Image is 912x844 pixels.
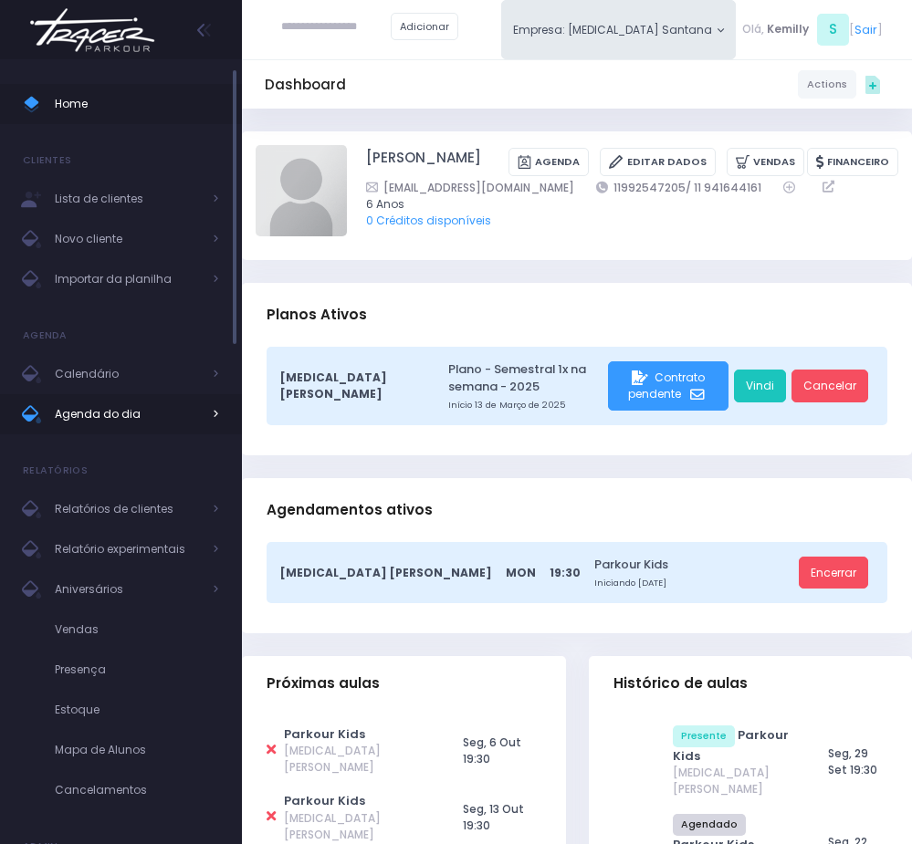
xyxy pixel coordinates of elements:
span: Próximas aulas [267,675,380,692]
span: [MEDICAL_DATA] [PERSON_NAME] [673,765,795,797]
small: Início 13 de Março de 2025 [448,399,603,412]
span: Novo cliente [55,227,201,251]
span: Seg, 6 Out 19:30 [463,735,521,766]
h5: Dashboard [265,77,346,93]
span: [MEDICAL_DATA] [PERSON_NAME] [284,810,430,843]
a: Financeiro [807,148,898,176]
span: Relatório experimentais [55,537,201,561]
span: Histórico de aulas [613,675,748,692]
span: Importar da planilha [55,267,201,291]
span: Mapa de Alunos [55,738,219,762]
img: Bernardo De Francesco avatar [256,145,347,236]
span: Contrato pendente [628,370,705,401]
h3: Agendamentos ativos [267,484,433,537]
a: Actions [798,70,856,98]
h4: Clientes [23,142,71,179]
span: [MEDICAL_DATA] [PERSON_NAME] [284,743,430,776]
a: Editar Dados [600,148,715,176]
a: Encerrar [799,557,868,589]
a: Parkour Kids [284,725,365,743]
span: Agenda do dia [55,402,201,426]
span: Presente [673,725,735,747]
a: Parkour Kids [284,792,365,809]
span: Seg, 13 Out 19:30 [463,801,524,833]
span: Mon [506,565,536,581]
span: Vendas [55,618,219,641]
span: [MEDICAL_DATA] [PERSON_NAME] [280,565,492,581]
span: S [817,14,849,46]
span: 19:30 [550,565,581,581]
a: [EMAIL_ADDRESS][DOMAIN_NAME] [366,179,574,196]
a: Agenda [508,148,589,176]
a: [PERSON_NAME] [366,148,481,176]
span: Lista de clientes [55,187,201,211]
a: Cancelar [791,370,868,402]
a: Adicionar [391,13,458,40]
a: 0 Créditos disponíveis [366,213,491,228]
span: [MEDICAL_DATA] [PERSON_NAME] [280,370,421,402]
span: Agendado [673,814,746,836]
div: [ ] [736,11,889,48]
span: Home [55,92,219,116]
span: Kemilly [767,21,809,37]
span: Relatórios de clientes [55,497,201,521]
h3: Planos Ativos [267,288,367,341]
span: 6 Anos [366,196,876,213]
a: 11992547205/ 11 941644161 [596,179,761,196]
span: Seg, 29 Set 19:30 [828,745,877,777]
h4: Agenda [23,318,68,354]
a: Vindi [734,370,786,402]
span: Olá, [742,21,764,37]
h4: Relatórios [23,453,88,489]
span: Estoque [55,698,219,722]
span: Presença [55,658,219,682]
a: Sair [854,21,877,38]
a: Vendas [727,148,804,176]
span: Cancelamentos [55,778,219,802]
a: Plano - Semestral 1x na semana - 2025 [448,360,603,396]
a: Parkour Kids [594,556,793,573]
span: Calendário [55,362,201,386]
span: Aniversários [55,578,201,601]
small: Iniciando [DATE] [594,577,793,589]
